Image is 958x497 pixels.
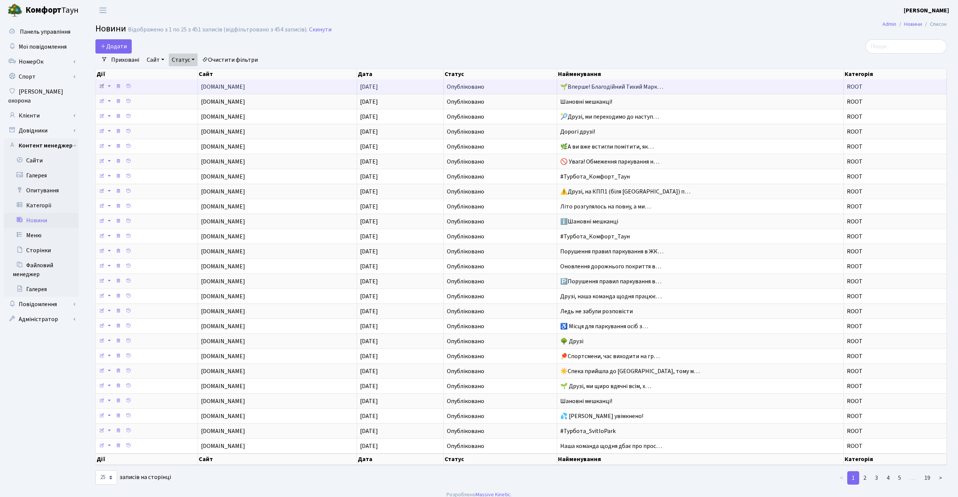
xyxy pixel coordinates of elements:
[4,312,79,327] a: Адміністратор
[904,6,949,15] a: [PERSON_NAME]
[882,20,896,28] a: Admin
[447,353,484,359] span: Опубліковано
[201,84,354,90] span: [DOMAIN_NAME]
[4,69,79,84] a: Спорт
[847,99,943,105] span: ROOT
[360,113,378,121] span: [DATE]
[360,352,378,360] span: [DATE]
[560,367,700,375] span: ☀️Спека прийшла до [GEOGRAPHIC_DATA], тому м…
[360,322,378,330] span: [DATE]
[847,234,943,240] span: ROOT
[847,338,943,344] span: ROOT
[360,83,378,91] span: [DATE]
[847,293,943,299] span: ROOT
[357,69,444,79] th: Дата
[557,69,844,79] th: Найменування
[847,189,943,195] span: ROOT
[95,22,126,35] span: Новини
[360,337,378,345] span: [DATE]
[201,114,354,120] span: [DOMAIN_NAME]
[560,187,690,196] span: ⚠️Друзі, на КПП1 (біля [GEOGRAPHIC_DATA]) п…
[560,217,618,226] span: ℹ️Шановні мешканці
[847,114,943,120] span: ROOT
[560,352,660,360] span: 🏓Спортсмени, час виходити на гр…
[447,308,484,314] span: Опубліковано
[201,398,354,404] span: [DOMAIN_NAME]
[360,217,378,226] span: [DATE]
[198,454,357,465] th: Сайт
[847,204,943,210] span: ROOT
[847,144,943,150] span: ROOT
[560,262,661,271] span: Оновлення дорожнього покриття в…
[882,471,894,485] a: 4
[95,470,171,485] label: записів на сторінці
[922,20,947,28] li: Список
[198,69,357,79] th: Сайт
[447,99,484,105] span: Опубліковано
[847,368,943,374] span: ROOT
[560,382,651,390] span: 🌱 Друзі, ми щиро вдячні всім, х…
[25,4,79,17] span: Таун
[360,143,378,151] span: [DATE]
[447,114,484,120] span: Опубліковано
[447,189,484,195] span: Опубліковано
[96,69,198,79] th: Дії
[94,4,112,16] button: Переключити навігацію
[847,413,943,419] span: ROOT
[560,232,630,241] span: #Турбота_Комфорт_Таун
[4,54,79,69] a: НомерОк
[447,338,484,344] span: Опубліковано
[560,337,583,345] span: 🌳 Друзі
[560,292,662,301] span: Друзі, наша команда щодня працює…
[201,248,354,254] span: [DOMAIN_NAME]
[447,278,484,284] span: Опубліковано
[201,428,354,434] span: [DOMAIN_NAME]
[847,159,943,165] span: ROOT
[360,262,378,271] span: [DATE]
[447,263,484,269] span: Опубліковано
[4,123,79,138] a: Довідники
[560,143,654,151] span: 🌿А ви вже встигли помітити, як…
[201,368,354,374] span: [DOMAIN_NAME]
[844,454,947,465] th: Категорія
[447,428,484,434] span: Опубліковано
[447,383,484,389] span: Опубліковано
[447,293,484,299] span: Опубліковано
[201,159,354,165] span: [DOMAIN_NAME]
[560,247,663,256] span: Порушення правил паркування в ЖК…
[560,397,612,405] span: Шановні мешканці!
[560,412,643,420] span: 💦 [PERSON_NAME] увімкнено!
[447,398,484,404] span: Опубліковано
[560,173,630,181] span: #Турбота_Комфорт_Таун
[847,248,943,254] span: ROOT
[360,412,378,420] span: [DATE]
[447,129,484,135] span: Опубліковано
[447,219,484,225] span: Опубліковано
[560,202,651,211] span: Літо розгулялось на повну, а ми…
[447,443,484,449] span: Опубліковано
[447,84,484,90] span: Опубліковано
[847,398,943,404] span: ROOT
[870,471,882,485] a: 3
[560,158,659,166] span: 🚫 Увага! Обмеження паркування н…
[360,202,378,211] span: [DATE]
[201,443,354,449] span: [DOMAIN_NAME]
[201,278,354,284] span: [DOMAIN_NAME]
[847,471,859,485] a: 1
[20,28,70,36] span: Панель управління
[4,243,79,258] a: Сторінки
[859,471,871,485] a: 2
[447,323,484,329] span: Опубліковано
[4,297,79,312] a: Повідомлення
[360,382,378,390] span: [DATE]
[560,322,648,330] span: ♿️ Місця для паркування осіб з…
[201,413,354,419] span: [DOMAIN_NAME]
[201,144,354,150] span: [DOMAIN_NAME]
[360,232,378,241] span: [DATE]
[360,158,378,166] span: [DATE]
[4,213,79,228] a: Новини
[847,443,943,449] span: ROOT
[560,277,661,286] span: 🅿️Порушення правил паркування в…
[4,24,79,39] a: Панель управління
[560,128,595,136] span: Дорогі друзі!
